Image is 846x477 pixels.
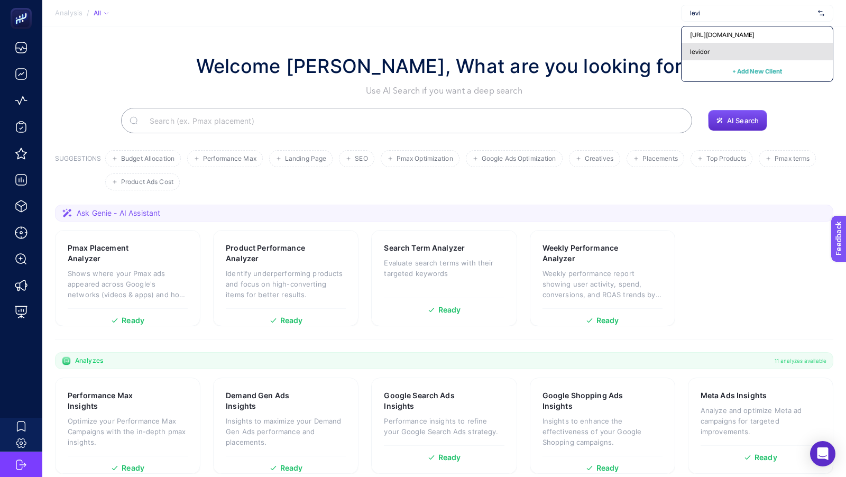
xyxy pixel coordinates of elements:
h1: Welcome [PERSON_NAME], What are you looking for? [196,52,693,80]
span: levidor [690,48,710,56]
p: Insights to enhance the effectiveness of your Google Shopping campaigns. [542,416,663,447]
span: Pmax Optimization [397,155,453,163]
a: Search Term AnalyzerEvaluate search terms with their targeted keywordsReady [371,230,517,326]
h3: Performance Max Insights [68,390,155,411]
a: Performance Max InsightsOptimize your Performance Max Campaigns with the in-depth pmax insights.R... [55,378,200,474]
span: Ask Genie - AI Assistant [77,208,160,218]
a: Meta Ads InsightsAnalyze and optimize Meta ad campaigns for targeted improvements.Ready [688,378,833,474]
h3: Search Term Analyzer [384,243,465,253]
span: Google Ads Optimization [482,155,556,163]
span: Ready [596,317,619,324]
span: Ready [122,464,144,472]
h3: Product Performance Analyzer [226,243,314,264]
span: Pmax terms [775,155,810,163]
span: Product Ads Cost [121,178,173,186]
span: Analysis [55,9,82,17]
span: Top Products [706,155,746,163]
span: Ready [755,454,777,461]
span: Ready [122,317,144,324]
span: AI Search [727,116,759,125]
h3: Pmax Placement Analyzer [68,243,155,264]
p: Weekly performance report showing user activity, spend, conversions, and ROAS trends by week. [542,268,663,300]
h3: Demand Gen Ads Insights [226,390,313,411]
span: Ready [596,464,619,472]
span: Ready [280,317,303,324]
a: Weekly Performance AnalyzerWeekly performance report showing user activity, spend, conversions, a... [530,230,675,326]
div: All [94,9,108,17]
span: Budget Allocation [121,155,174,163]
a: Product Performance AnalyzerIdentify underperforming products and focus on high-converting items ... [213,230,358,326]
p: Use AI Search if you want a deep search [196,85,693,97]
span: / [87,8,89,17]
h3: Google Search Ads Insights [384,390,472,411]
span: Feedback [6,3,40,12]
span: Placements [642,155,678,163]
button: + Add New Client [732,65,782,77]
a: Google Search Ads InsightsPerformance insights to refine your Google Search Ads strategy.Ready [371,378,517,474]
span: Landing Page [285,155,326,163]
div: Open Intercom Messenger [810,441,835,466]
span: Performance Max [203,155,256,163]
p: Analyze and optimize Meta ad campaigns for targeted improvements. [701,405,821,437]
span: Ready [280,464,303,472]
h3: Google Shopping Ads Insights [542,390,631,411]
a: Pmax Placement AnalyzerShows where your Pmax ads appeared across Google's networks (videos & apps... [55,230,200,326]
p: Evaluate search terms with their targeted keywords [384,258,504,279]
h3: Weekly Performance Analyzer [542,243,630,264]
span: 11 analyzes available [775,356,826,365]
span: Creatives [585,155,614,163]
h3: Meta Ads Insights [701,390,767,401]
span: SEO [355,155,367,163]
a: Google Shopping Ads InsightsInsights to enhance the effectiveness of your Google Shopping campaig... [530,378,675,474]
span: Analyzes [75,356,103,365]
p: Performance insights to refine your Google Search Ads strategy. [384,416,504,437]
p: Shows where your Pmax ads appeared across Google's networks (videos & apps) and how each placemen... [68,268,188,300]
span: + Add New Client [732,67,782,75]
span: Ready [438,306,461,314]
a: Demand Gen Ads InsightsInsights to maximize your Demand Gen Ads performance and placements.Ready [213,378,358,474]
h3: SUGGESTIONS [55,154,101,190]
p: Identify underperforming products and focus on high-converting items for better results. [226,268,346,300]
input: https://www.rueonline.com/ [690,9,814,17]
p: Optimize your Performance Max Campaigns with the in-depth pmax insights. [68,416,188,447]
button: AI Search [708,110,767,131]
span: [URL][DOMAIN_NAME] [690,31,755,39]
span: Ready [438,454,461,461]
p: Insights to maximize your Demand Gen Ads performance and placements. [226,416,346,447]
img: svg%3e [818,8,824,19]
input: Search [141,106,684,135]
